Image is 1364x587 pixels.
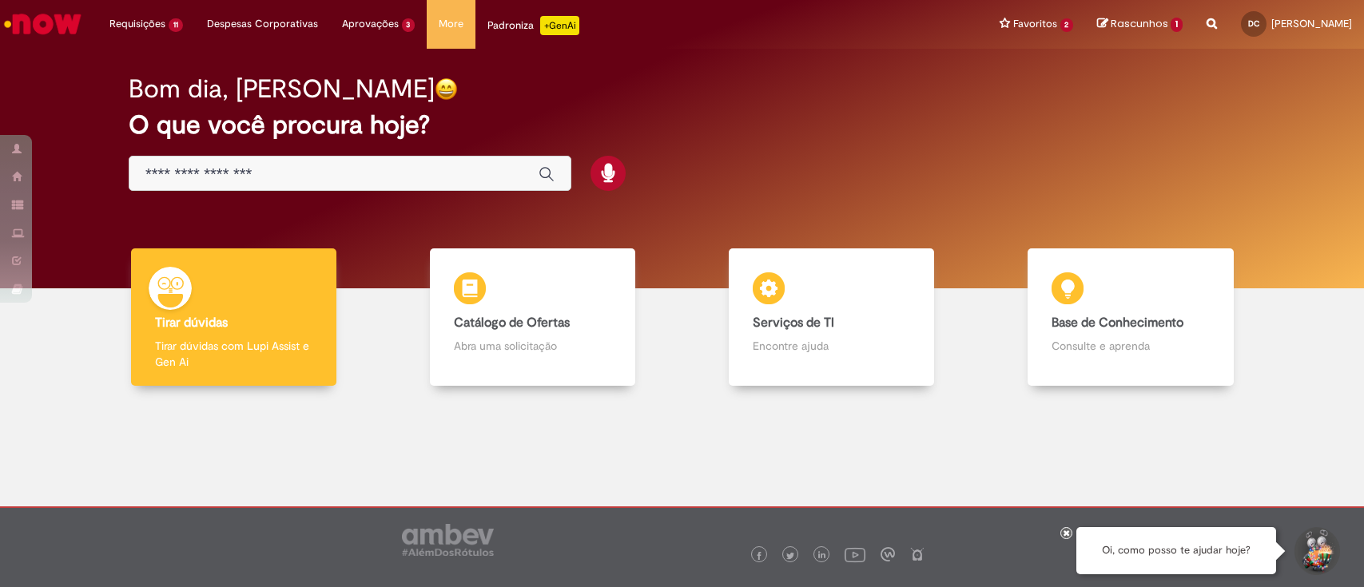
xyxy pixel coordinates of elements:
[439,16,463,32] span: More
[1292,527,1340,575] button: Iniciar Conversa de Suporte
[818,551,826,561] img: logo_footer_linkedin.png
[1052,315,1183,331] b: Base de Conhecimento
[129,111,1235,139] h2: O que você procura hoje?
[129,75,435,103] h2: Bom dia, [PERSON_NAME]
[753,338,910,354] p: Encontre ajuda
[169,18,183,32] span: 11
[402,18,416,32] span: 3
[1060,18,1074,32] span: 2
[1097,17,1183,32] a: Rascunhos
[755,552,763,560] img: logo_footer_facebook.png
[454,315,570,331] b: Catálogo de Ofertas
[1111,16,1168,31] span: Rascunhos
[155,338,312,370] p: Tirar dúvidas com Lupi Assist e Gen Ai
[1271,17,1352,30] span: [PERSON_NAME]
[487,16,579,35] div: Padroniza
[2,8,84,40] img: ServiceNow
[1076,527,1276,574] div: Oi, como posso te ajudar hoje?
[383,248,682,387] a: Catálogo de Ofertas Abra uma solicitação
[1171,18,1183,32] span: 1
[1248,18,1259,29] span: DC
[1052,338,1209,354] p: Consulte e aprenda
[845,544,865,565] img: logo_footer_youtube.png
[454,338,611,354] p: Abra uma solicitação
[402,524,494,556] img: logo_footer_ambev_rotulo_gray.png
[540,16,579,35] p: +GenAi
[207,16,318,32] span: Despesas Corporativas
[342,16,399,32] span: Aprovações
[155,315,228,331] b: Tirar dúvidas
[682,248,981,387] a: Serviços de TI Encontre ajuda
[786,552,794,560] img: logo_footer_twitter.png
[109,16,165,32] span: Requisições
[753,315,834,331] b: Serviços de TI
[84,248,383,387] a: Tirar dúvidas Tirar dúvidas com Lupi Assist e Gen Ai
[881,547,895,561] img: logo_footer_workplace.png
[981,248,1280,387] a: Base de Conhecimento Consulte e aprenda
[910,547,925,561] img: logo_footer_naosei.png
[1013,16,1057,32] span: Favoritos
[435,77,458,101] img: happy-face.png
